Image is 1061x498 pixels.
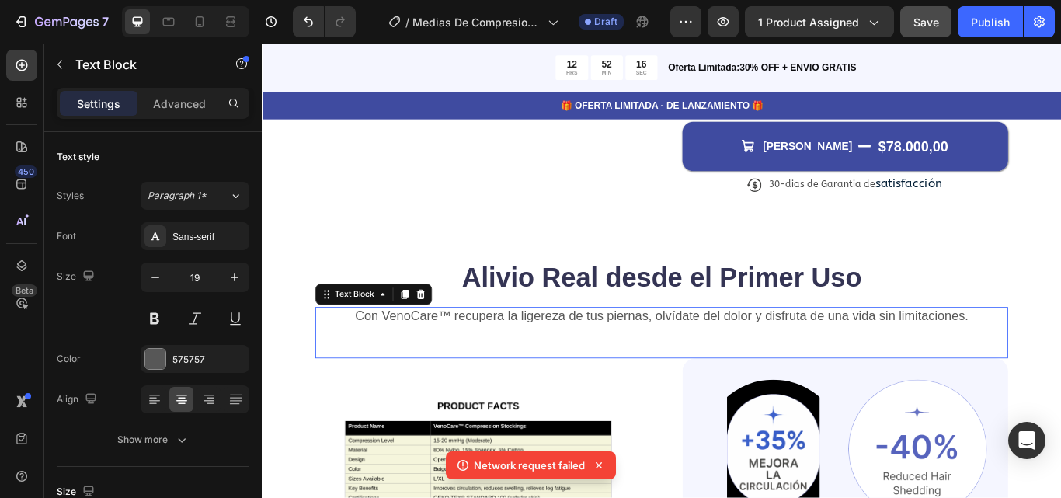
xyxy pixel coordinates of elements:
div: Font [57,229,76,243]
span: / [405,14,409,30]
span: satisfacción [715,155,794,172]
button: <span style="font-size:12.0pt;"><strong>Quiero Alivio Ahora</strong></span> [490,92,870,149]
div: Open Intercom Messenger [1008,422,1045,459]
button: Show more [57,426,249,454]
p: 30-dias de Garantia de [592,156,794,172]
span: 1 product assigned [758,14,859,30]
span: Save [913,16,939,29]
strong: [PERSON_NAME] [584,113,688,127]
div: Color [57,352,81,366]
div: $78.000,00 [717,108,802,132]
p: Advanced [153,96,206,112]
p: 7 [102,12,109,31]
div: Undo/Redo [293,6,356,37]
div: Text style [57,150,99,164]
p: Oferta Limitada:30% OFF + ENVIO GRATIS [473,20,931,37]
div: Size [57,266,98,287]
p: Network request failed [474,458,585,473]
span: Paragraph 1* [148,189,207,203]
span: Draft [594,15,617,29]
span: Medias De Compresion Anti Varices Cremallera [412,14,541,30]
div: Align [57,389,100,410]
button: 7 [6,6,116,37]
p: Text Block [75,55,207,74]
h2: Rich Text Editor. Editing area: main [62,252,870,295]
iframe: Design area [262,44,1061,498]
button: Paragraph 1* [141,182,249,210]
div: Show more [117,432,190,448]
p: Settings [77,96,120,112]
button: Save [900,6,951,37]
div: Publish [971,14,1010,30]
div: Text Block [82,286,134,300]
p: Con VenoCare™ recupera la ligereza de tus piernas, olvídate del dolor y disfruta de una vida sin ... [64,309,868,329]
button: Publish [958,6,1023,37]
button: 1 product assigned [745,6,894,37]
div: 450 [15,165,37,178]
div: Sans-serif [172,230,245,244]
p: Alivio Real desde el Primer Uso [64,253,868,294]
div: Styles [57,189,84,203]
div: 575757 [172,353,245,367]
p: 🎁 OFERTA LIMITADA - DE LANZAMIENTO 🎁 [2,64,931,81]
div: Beta [12,284,37,297]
